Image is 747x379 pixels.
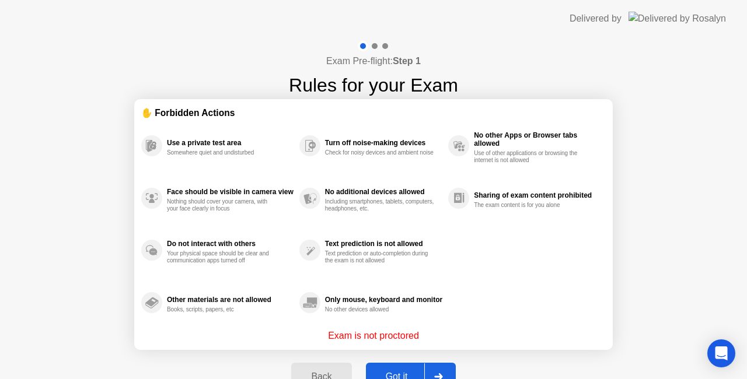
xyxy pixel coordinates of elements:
[167,188,294,196] div: Face should be visible in camera view
[629,12,726,25] img: Delivered by Rosalyn
[474,191,600,199] div: Sharing of exam content prohibited
[325,306,435,313] div: No other devices allowed
[167,139,294,147] div: Use a private test area
[167,306,277,313] div: Books, scripts, papers, etc
[474,131,600,148] div: No other Apps or Browser tabs allowed
[325,198,435,212] div: Including smartphones, tablets, computers, headphones, etc.
[141,106,606,120] div: ✋ Forbidden Actions
[707,339,735,367] div: Open Intercom Messenger
[325,240,442,248] div: Text prediction is not allowed
[167,250,277,264] div: Your physical space should be clear and communication apps turned off
[167,296,294,304] div: Other materials are not allowed
[325,296,442,304] div: Only mouse, keyboard and monitor
[167,198,277,212] div: Nothing should cover your camera, with your face clearly in focus
[474,202,584,209] div: The exam content is for you alone
[393,56,421,66] b: Step 1
[325,139,442,147] div: Turn off noise-making devices
[328,329,419,343] p: Exam is not proctored
[325,149,435,156] div: Check for noisy devices and ambient noise
[325,250,435,264] div: Text prediction or auto-completion during the exam is not allowed
[326,54,421,68] h4: Exam Pre-flight:
[570,12,622,26] div: Delivered by
[474,150,584,164] div: Use of other applications or browsing the internet is not allowed
[167,149,277,156] div: Somewhere quiet and undisturbed
[325,188,442,196] div: No additional devices allowed
[167,240,294,248] div: Do not interact with others
[289,71,458,99] h1: Rules for your Exam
